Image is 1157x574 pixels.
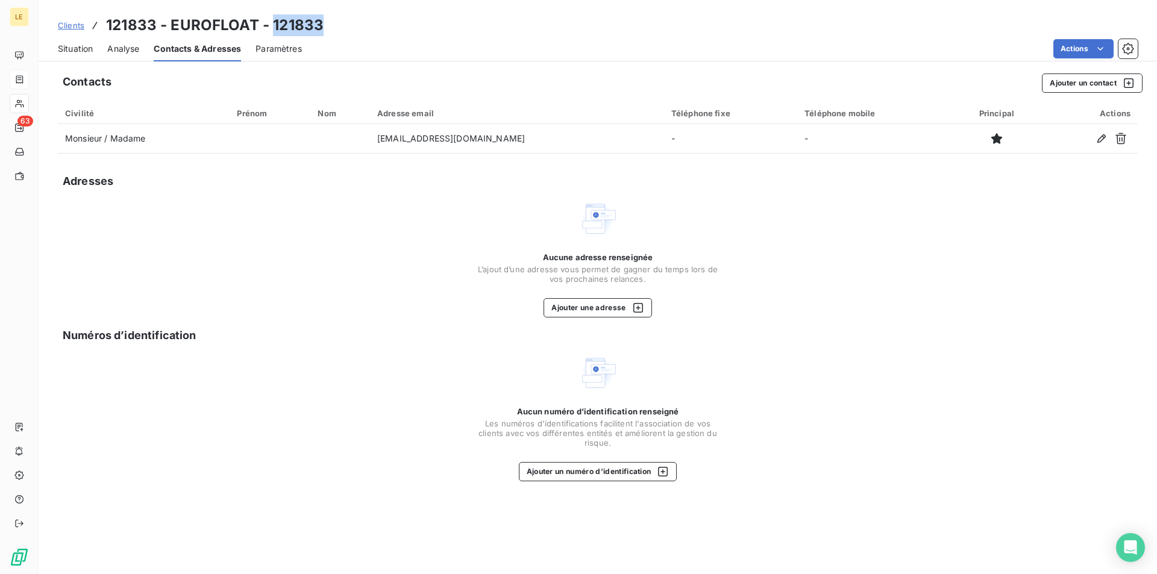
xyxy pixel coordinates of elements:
div: Nom [318,108,363,118]
span: 63 [17,116,33,126]
h5: Numéros d’identification [63,327,196,344]
td: [EMAIL_ADDRESS][DOMAIN_NAME] [370,124,664,153]
button: Ajouter un contact [1042,73,1143,93]
h5: Contacts [63,73,111,90]
span: Contacts & Adresses [154,43,241,55]
h5: Adresses [63,173,113,190]
a: Clients [58,19,84,31]
span: Analyse [107,43,139,55]
span: Clients [58,20,84,30]
img: Empty state [578,199,617,238]
div: LE [10,7,29,27]
div: Civilité [65,108,222,118]
button: Actions [1053,39,1114,58]
div: Principal [959,108,1034,118]
span: Aucune adresse renseignée [543,252,653,262]
div: Open Intercom Messenger [1116,533,1145,562]
div: Prénom [237,108,303,118]
span: L’ajout d’une adresse vous permet de gagner du temps lors de vos prochaines relances. [477,264,718,284]
div: Actions [1049,108,1130,118]
td: - [797,124,952,153]
button: Ajouter un numéro d’identification [519,462,677,481]
div: Téléphone fixe [671,108,790,118]
div: Téléphone mobile [804,108,944,118]
button: Ajouter une adresse [544,298,651,317]
td: Monsieur / Madame [58,124,230,153]
td: - [664,124,797,153]
span: Situation [58,43,93,55]
span: Paramètres [256,43,302,55]
span: Les numéros d'identifications facilitent l'association de vos clients avec vos différentes entité... [477,419,718,448]
img: Logo LeanPay [10,547,29,567]
img: Empty state [578,354,617,392]
span: Aucun numéro d’identification renseigné [517,407,679,416]
h3: 121833 - EUROFLOAT - 121833 [106,14,324,36]
div: Adresse email [377,108,657,118]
